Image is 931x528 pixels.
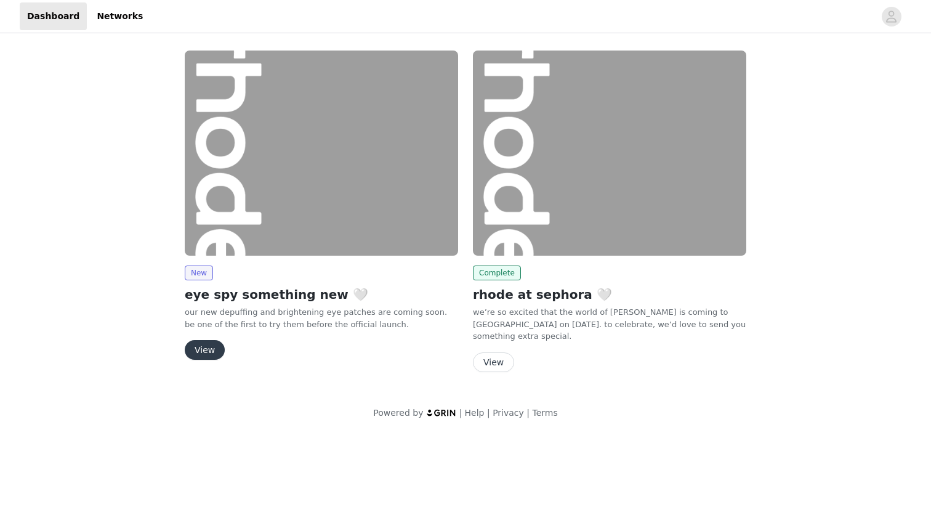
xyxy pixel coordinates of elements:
span: | [487,408,490,418]
span: New [185,266,213,280]
img: rhode skin [185,51,458,256]
a: View [473,358,514,367]
img: rhode skin [473,51,746,256]
img: logo [426,408,457,416]
a: Dashboard [20,2,87,30]
a: Help [465,408,485,418]
span: | [526,408,530,418]
a: Terms [532,408,557,418]
button: View [473,352,514,372]
span: | [459,408,462,418]
span: Complete [473,266,521,280]
a: Networks [89,2,150,30]
h2: eye spy something new 🤍 [185,285,458,304]
p: our new depuffing and brightening eye patches are coming soon. be one of the first to try them be... [185,306,458,330]
p: we’re so excited that the world of [PERSON_NAME] is coming to [GEOGRAPHIC_DATA] on [DATE]. to cel... [473,306,746,343]
div: avatar [885,7,897,26]
button: View [185,340,225,360]
a: View [185,346,225,355]
a: Privacy [493,408,524,418]
span: Powered by [373,408,423,418]
h2: rhode at sephora 🤍 [473,285,746,304]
